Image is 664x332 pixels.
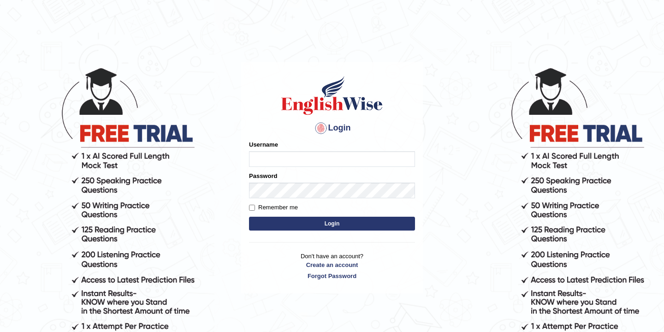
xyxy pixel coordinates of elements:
h4: Login [249,121,415,136]
label: Password [249,172,277,180]
button: Login [249,217,415,231]
a: Forgot Password [249,272,415,280]
label: Username [249,140,278,149]
a: Create an account [249,261,415,269]
img: Logo of English Wise sign in for intelligent practice with AI [279,75,385,116]
input: Remember me [249,205,255,211]
label: Remember me [249,203,298,212]
p: Don't have an account? [249,252,415,280]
